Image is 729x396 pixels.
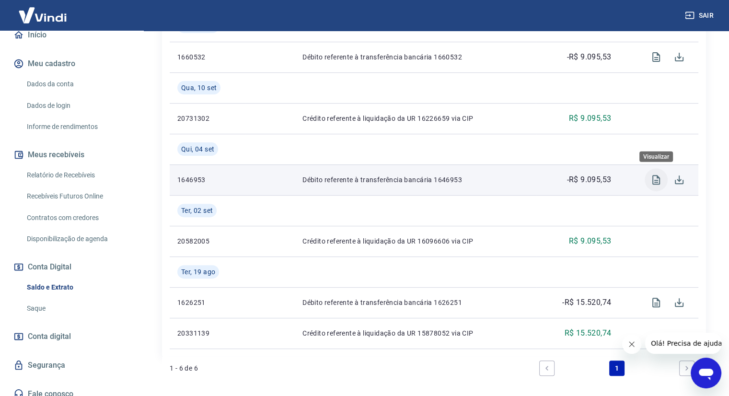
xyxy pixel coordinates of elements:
[23,299,132,318] a: Saque
[668,46,691,69] span: Download
[177,175,238,185] p: 1646953
[23,165,132,185] a: Relatório de Recebíveis
[691,358,721,388] iframe: Botão para abrir a janela de mensagens
[569,113,611,124] p: R$ 9.095,53
[177,114,238,123] p: 20731302
[23,229,132,249] a: Disponibilização de agenda
[622,335,641,354] iframe: Fechar mensagem
[539,361,555,376] a: Previous page
[23,96,132,116] a: Dados de login
[6,7,81,14] span: Olá! Precisa de ajuda?
[569,235,611,247] p: R$ 9.095,53
[23,117,132,137] a: Informe de rendimentos
[679,361,694,376] a: Next page
[23,278,132,297] a: Saldo e Extrato
[302,298,528,307] p: Débito referente à transferência bancária 1626251
[302,175,528,185] p: Débito referente à transferência bancária 1646953
[668,168,691,191] span: Download
[177,52,238,62] p: 1660532
[12,326,132,347] a: Conta digital
[12,0,74,30] img: Vindi
[302,236,528,246] p: Crédito referente à liquidação da UR 16096606 via CIP
[609,361,625,376] a: Page 1 is your current page
[23,186,132,206] a: Recebíveis Futuros Online
[567,51,612,63] p: -R$ 9.095,53
[535,357,698,380] ul: Pagination
[181,83,217,93] span: Qua, 10 set
[23,208,132,228] a: Contratos com credores
[565,327,612,339] p: R$ 15.520,74
[12,256,132,278] button: Conta Digital
[645,291,668,314] span: Visualizar
[12,53,132,74] button: Meu cadastro
[177,328,238,338] p: 20331139
[181,267,215,277] span: Ter, 19 ago
[668,291,691,314] span: Download
[23,74,132,94] a: Dados da conta
[302,52,528,62] p: Débito referente à transferência bancária 1660532
[181,206,213,215] span: Ter, 02 set
[170,363,198,373] p: 1 - 6 de 6
[177,236,238,246] p: 20582005
[181,144,214,154] span: Qui, 04 set
[567,174,612,186] p: -R$ 9.095,53
[302,328,528,338] p: Crédito referente à liquidação da UR 15878052 via CIP
[177,298,238,307] p: 1626251
[302,114,528,123] p: Crédito referente à liquidação da UR 16226659 via CIP
[645,333,721,354] iframe: Mensagem da empresa
[12,24,132,46] a: Início
[28,330,71,343] span: Conta digital
[645,46,668,69] span: Visualizar
[683,7,717,24] button: Sair
[639,151,673,162] div: Visualizar
[645,168,668,191] span: Visualizar
[12,144,132,165] button: Meus recebíveis
[562,297,611,308] p: -R$ 15.520,74
[12,355,132,376] a: Segurança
